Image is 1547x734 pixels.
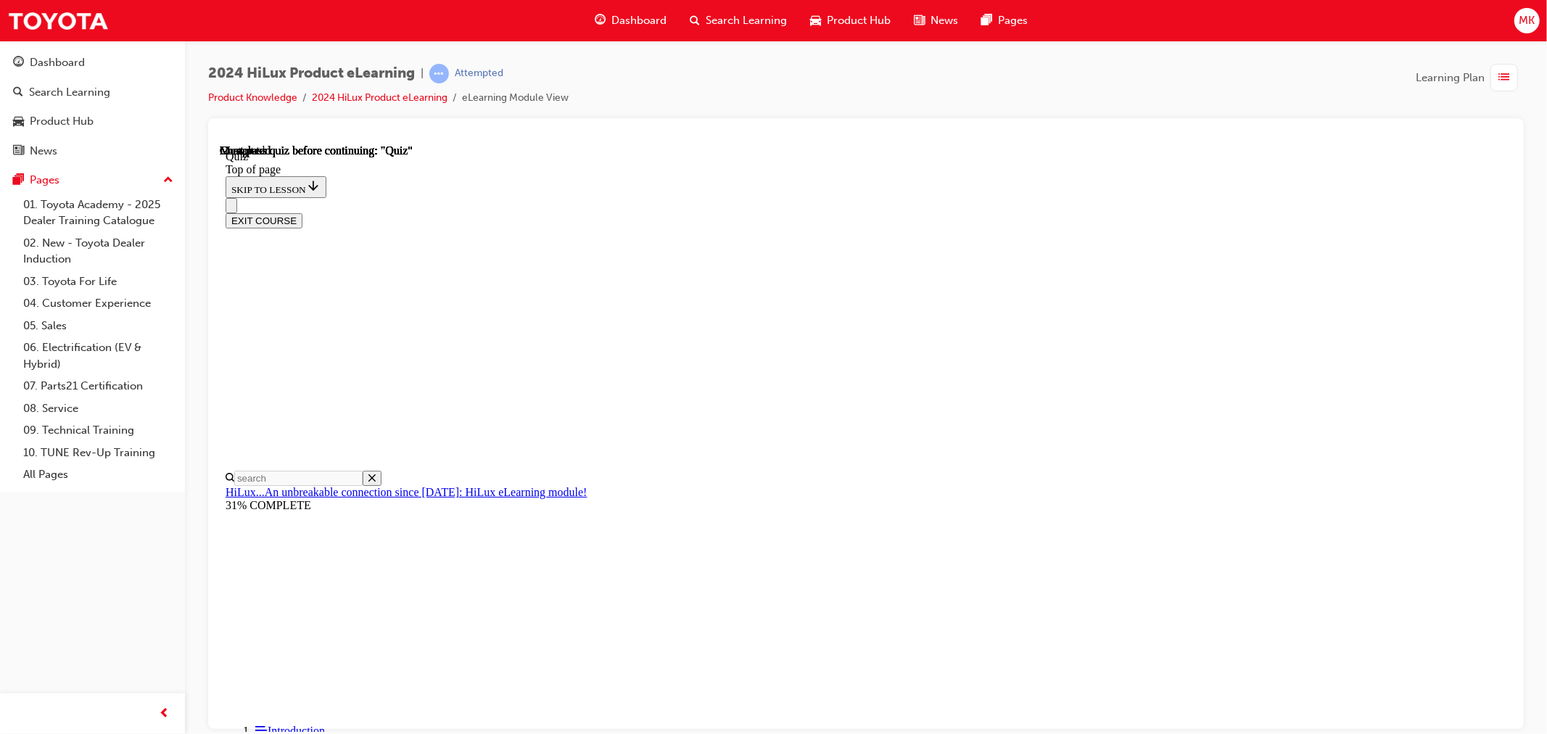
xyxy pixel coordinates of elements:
button: Pages [6,167,179,194]
span: Search Learning [706,12,787,29]
a: All Pages [17,463,179,486]
span: news-icon [914,12,925,30]
a: 2024 HiLux Product eLearning [312,91,447,104]
span: prev-icon [160,705,170,723]
div: Product Hub [30,113,94,130]
a: 09. Technical Training [17,419,179,442]
div: Attempted [455,67,503,81]
span: search-icon [690,12,700,30]
input: Search [15,326,143,342]
a: 06. Electrification (EV & Hybrid) [17,337,179,375]
div: Top of page [6,19,1287,32]
span: 2024 HiLux Product eLearning [208,65,415,82]
span: Product Hub [827,12,891,29]
span: guage-icon [13,57,24,70]
a: Product Hub [6,108,179,135]
span: News [931,12,958,29]
span: Dashboard [611,12,667,29]
button: DashboardSearch LearningProduct HubNews [6,46,179,167]
div: 31% COMPLETE [6,355,1287,368]
span: pages-icon [981,12,992,30]
div: Search Learning [29,84,110,101]
a: HiLux...An unbreakable connection since [DATE]: HiLux eLearning module! [6,342,368,354]
span: car-icon [13,115,24,128]
a: Product Knowledge [208,91,297,104]
a: 08. Service [17,397,179,420]
button: SKIP TO LESSON [6,32,107,54]
span: Learning Plan [1416,70,1485,86]
span: car-icon [810,12,821,30]
span: list-icon [1499,69,1510,87]
span: pages-icon [13,174,24,187]
div: News [30,143,57,160]
div: Dashboard [30,54,85,71]
a: 05. Sales [17,315,179,337]
span: | [421,65,424,82]
span: up-icon [163,171,173,190]
span: SKIP TO LESSON [12,40,101,51]
span: guage-icon [595,12,606,30]
a: 02. New - Toyota Dealer Induction [17,232,179,271]
a: 04. Customer Experience [17,292,179,315]
span: news-icon [13,145,24,158]
li: eLearning Module View [462,90,569,107]
span: Pages [998,12,1028,29]
button: Close navigation menu [6,54,17,69]
a: 10. TUNE Rev-Up Training [17,442,179,464]
a: Dashboard [6,49,179,76]
button: MK [1514,8,1540,33]
a: 07. Parts21 Certification [17,375,179,397]
span: search-icon [13,86,23,99]
a: search-iconSearch Learning [678,6,799,36]
a: Search Learning [6,79,179,106]
a: guage-iconDashboard [583,6,678,36]
a: news-iconNews [902,6,970,36]
a: pages-iconPages [970,6,1039,36]
span: MK [1519,12,1535,29]
a: 03. Toyota For Life [17,271,179,293]
button: Learning Plan [1416,64,1524,91]
span: learningRecordVerb_ATTEMPT-icon [429,64,449,83]
img: Trak [7,4,109,37]
a: News [6,138,179,165]
div: Pages [30,172,59,189]
button: EXIT COURSE [6,69,83,84]
a: 01. Toyota Academy - 2025 Dealer Training Catalogue [17,194,179,232]
a: car-iconProduct Hub [799,6,902,36]
div: Quiz [6,6,1287,19]
button: Close search menu [143,326,162,342]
